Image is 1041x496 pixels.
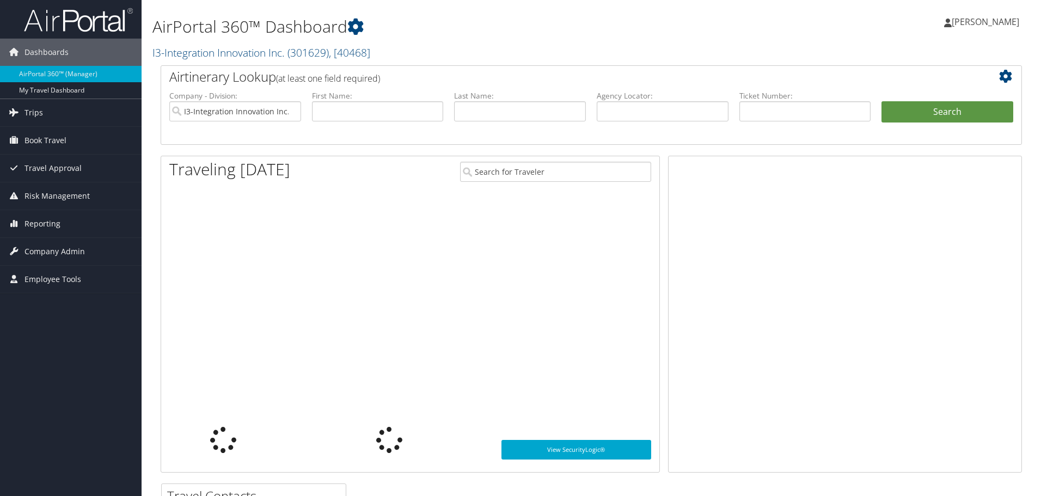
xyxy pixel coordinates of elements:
h2: Airtinerary Lookup [169,68,941,86]
h1: Traveling [DATE] [169,158,290,181]
a: View SecurityLogic® [501,440,651,460]
input: Search for Traveler [460,162,651,182]
span: Book Travel [25,127,66,154]
label: First Name: [312,90,444,101]
label: Last Name: [454,90,586,101]
label: Ticket Number: [739,90,871,101]
span: Dashboards [25,39,69,66]
span: Trips [25,99,43,126]
span: [PERSON_NAME] [952,16,1019,28]
img: airportal-logo.png [24,7,133,33]
span: (at least one field required) [276,72,380,84]
label: Agency Locator: [597,90,728,101]
h1: AirPortal 360™ Dashboard [152,15,738,38]
a: [PERSON_NAME] [944,5,1030,38]
span: Company Admin [25,238,85,265]
label: Company - Division: [169,90,301,101]
a: I3-Integration Innovation Inc. [152,45,370,60]
span: Risk Management [25,182,90,210]
span: Employee Tools [25,266,81,293]
span: ( 301629 ) [287,45,329,60]
span: , [ 40468 ] [329,45,370,60]
span: Travel Approval [25,155,82,182]
span: Reporting [25,210,60,237]
button: Search [881,101,1013,123]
